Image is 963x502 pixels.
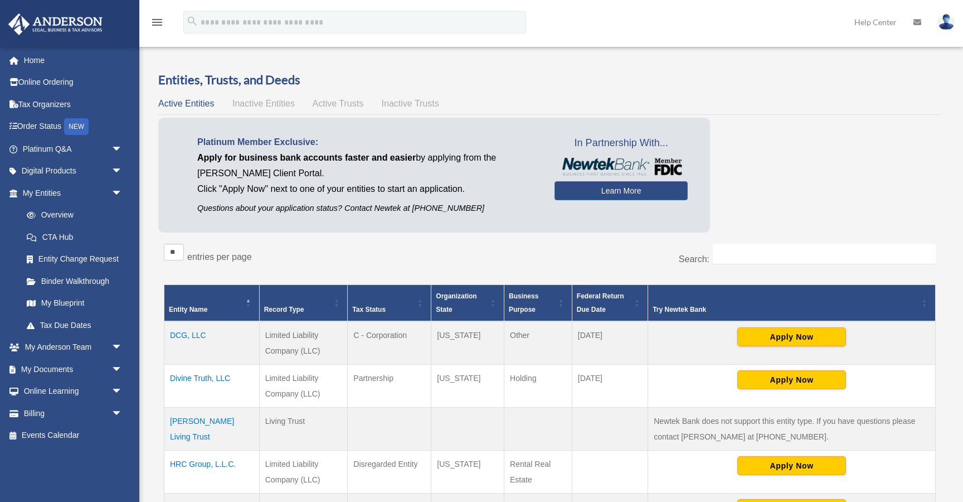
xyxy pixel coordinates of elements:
th: Record Type: Activate to sort [259,285,348,322]
span: arrow_drop_down [111,402,134,425]
td: Limited Liability Company (LLC) [259,321,348,365]
span: arrow_drop_down [111,182,134,205]
p: by applying from the [PERSON_NAME] Client Portal. [197,150,538,181]
td: Other [504,321,572,365]
th: Tax Status: Activate to sort [348,285,431,322]
button: Apply Now [737,327,846,346]
span: In Partnership With... [555,134,688,152]
div: NEW [64,118,89,135]
a: Entity Change Request [16,248,134,271]
td: [DATE] [572,365,648,408]
p: Questions about your application status? Contact Newtek at [PHONE_NUMBER] [197,201,538,215]
img: User Pic [938,14,955,30]
td: Disregarded Entity [348,451,431,494]
span: Active Trusts [313,99,364,108]
a: Events Calendar [8,424,139,447]
label: entries per page [187,252,252,262]
span: Record Type [264,306,304,313]
td: [US_STATE] [431,365,504,408]
span: Tax Status [352,306,386,313]
td: [DATE] [572,321,648,365]
td: Newtek Bank does not support this entity type. If you have questions please contact [PERSON_NAME]... [648,408,936,451]
span: Apply for business bank accounts faster and easier [197,153,416,162]
a: Platinum Q&Aarrow_drop_down [8,138,139,160]
td: Divine Truth, LLC [164,365,260,408]
th: Business Purpose: Activate to sort [504,285,572,322]
div: Try Newtek Bank [653,303,918,316]
span: arrow_drop_down [111,336,134,359]
a: Binder Walkthrough [16,270,134,292]
td: C - Corporation [348,321,431,365]
a: My Blueprint [16,292,134,315]
span: Inactive Trusts [382,99,439,108]
td: Holding [504,365,572,408]
th: Entity Name: Activate to invert sorting [164,285,260,322]
span: Organization State [436,292,476,313]
a: Home [8,49,139,71]
button: Apply Now [737,456,846,475]
a: Digital Productsarrow_drop_down [8,160,139,182]
a: Online Learningarrow_drop_down [8,380,139,403]
i: menu [150,16,164,29]
span: arrow_drop_down [111,380,134,403]
span: Inactive Entities [232,99,295,108]
td: Limited Liability Company (LLC) [259,451,348,494]
a: Overview [16,204,128,226]
h3: Entities, Trusts, and Deeds [158,71,941,89]
img: Anderson Advisors Platinum Portal [5,13,106,35]
span: Active Entities [158,99,214,108]
span: arrow_drop_down [111,138,134,161]
td: Limited Liability Company (LLC) [259,365,348,408]
p: Click "Apply Now" next to one of your entities to start an application. [197,181,538,197]
th: Organization State: Activate to sort [431,285,504,322]
a: Tax Due Dates [16,314,134,336]
span: Federal Return Due Date [577,292,624,313]
td: [US_STATE] [431,321,504,365]
a: Billingarrow_drop_down [8,402,139,424]
span: arrow_drop_down [111,358,134,381]
a: Learn More [555,181,688,200]
a: Online Ordering [8,71,139,94]
td: [US_STATE] [431,451,504,494]
th: Federal Return Due Date: Activate to sort [572,285,648,322]
td: DCG, LLC [164,321,260,365]
a: My Anderson Teamarrow_drop_down [8,336,139,359]
span: arrow_drop_down [111,160,134,183]
a: Order StatusNEW [8,115,139,138]
td: Partnership [348,365,431,408]
a: menu [150,20,164,29]
img: NewtekBankLogoSM.png [560,158,682,176]
td: [PERSON_NAME] Living Trust [164,408,260,451]
label: Search: [679,254,709,264]
a: Tax Organizers [8,93,139,115]
th: Try Newtek Bank : Activate to sort [648,285,936,322]
a: CTA Hub [16,226,134,248]
span: Business Purpose [509,292,538,313]
td: HRC Group, L.L.C. [164,451,260,494]
p: Platinum Member Exclusive: [197,134,538,150]
a: My Entitiesarrow_drop_down [8,182,134,204]
td: Living Trust [259,408,348,451]
a: My Documentsarrow_drop_down [8,358,139,380]
button: Apply Now [737,370,846,389]
span: Entity Name [169,306,207,313]
i: search [186,15,198,27]
td: Rental Real Estate [504,451,572,494]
